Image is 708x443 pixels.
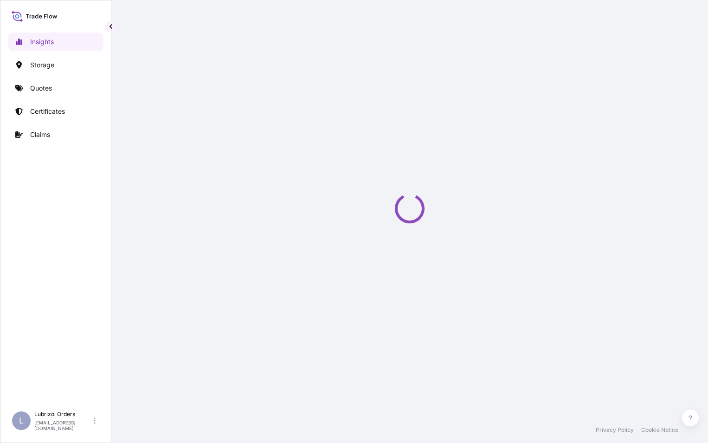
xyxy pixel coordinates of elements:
p: Lubrizol Orders [34,410,92,418]
span: L [19,416,24,425]
a: Certificates [8,102,103,121]
p: Quotes [30,84,52,93]
p: Claims [30,130,50,139]
p: [EMAIL_ADDRESS][DOMAIN_NAME] [34,420,92,431]
a: Storage [8,56,103,74]
a: Claims [8,125,103,144]
a: Cookie Notice [641,426,678,434]
p: Storage [30,60,54,70]
a: Privacy Policy [596,426,634,434]
a: Quotes [8,79,103,98]
p: Insights [30,37,54,46]
a: Insights [8,33,103,51]
p: Certificates [30,107,65,116]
